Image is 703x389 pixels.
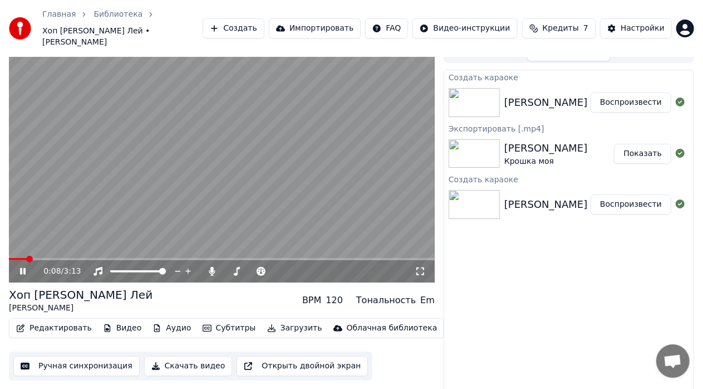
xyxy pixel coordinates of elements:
button: Воспроизвести [591,93,671,113]
button: Кредиты7 [522,18,596,38]
button: Показать [614,144,671,164]
button: Ручная синхронизация [13,356,140,376]
div: 120 [326,294,343,307]
button: Редактировать [12,320,96,336]
div: Экспортировать [.mp4] [444,121,694,135]
button: Скачать видео [144,356,233,376]
div: Тональность [356,294,416,307]
span: Хоп [PERSON_NAME] Лей • [PERSON_NAME] [42,26,203,48]
button: Создать [203,18,264,38]
button: FAQ [365,18,408,38]
span: 3:13 [63,266,81,277]
div: Облачная библиотека [347,323,437,334]
button: Видео [99,320,146,336]
div: Настройки [621,23,665,34]
button: Аудио [148,320,195,336]
div: Em [420,294,435,307]
div: / [43,266,70,277]
div: Создать караоке [444,70,694,84]
button: Импортировать [269,18,361,38]
nav: breadcrumb [42,9,203,48]
div: [PERSON_NAME] Крошка моя [504,197,655,212]
button: Настройки [600,18,672,38]
div: [PERSON_NAME] [504,140,588,156]
a: Главная [42,9,76,20]
div: BPM [302,294,321,307]
button: Открыть двойной экран [237,356,368,376]
span: 7 [583,23,588,34]
button: Видео-инструкции [412,18,517,38]
button: Воспроизвести [591,194,671,215]
button: Субтитры [198,320,260,336]
div: Создать караоке [444,172,694,186]
button: Загрузить [263,320,327,336]
div: Хоп [PERSON_NAME] Лей [9,287,153,303]
span: Кредиты [543,23,579,34]
img: youka [9,17,31,40]
div: Открытый чат [656,344,690,378]
div: Крошка моя [504,156,588,167]
span: 0:08 [43,266,61,277]
div: [PERSON_NAME] [9,303,153,314]
a: Библиотека [94,9,142,20]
